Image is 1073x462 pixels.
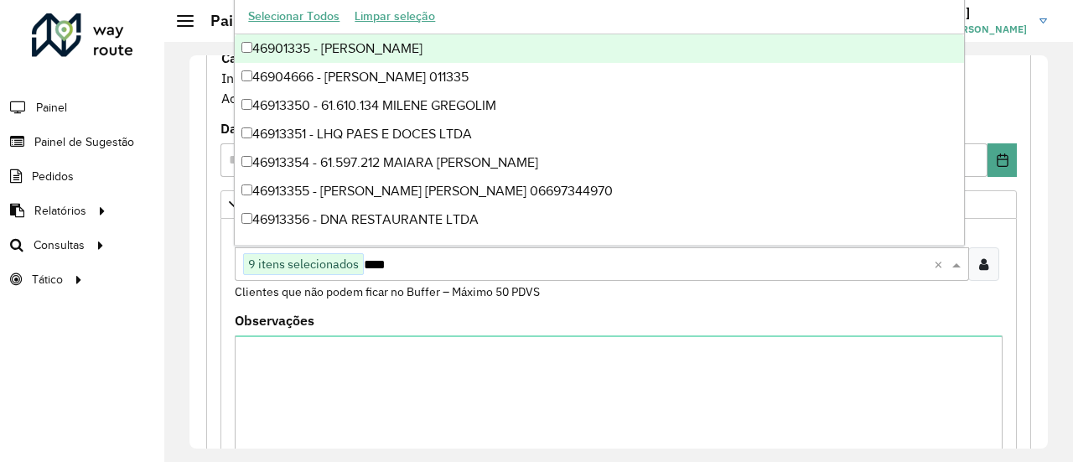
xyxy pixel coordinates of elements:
[235,120,963,148] div: 46913351 - LHQ PAES E DOCES LTDA
[235,91,963,120] div: 46913350 - 61.610.134 MILENE GREGOLIM
[220,190,1017,219] a: Priorizar Cliente - Não podem ficar no buffer
[34,236,85,254] span: Consultas
[987,143,1017,177] button: Choose Date
[934,254,948,274] span: Clear all
[194,12,458,30] h2: Painel de Sugestão - Editar registro
[220,118,374,138] label: Data de Vigência Inicial
[347,3,443,29] button: Limpar seleção
[244,254,363,274] span: 9 itens selecionados
[235,177,963,205] div: 46913355 - [PERSON_NAME] [PERSON_NAME] 06697344970
[34,202,86,220] span: Relatórios
[235,205,963,234] div: 46913356 - DNA RESTAURANTE LTDA
[36,99,67,117] span: Painel
[235,234,963,262] div: 46913357 - ZOREILIS DEL [PERSON_NAME][GEOGRAPHIC_DATA]
[32,168,74,185] span: Pedidos
[235,284,540,299] small: Clientes que não podem ficar no Buffer – Máximo 50 PDVS
[235,63,963,91] div: 46904666 - [PERSON_NAME] 011335
[241,3,347,29] button: Selecionar Todos
[235,34,963,63] div: 46901335 - [PERSON_NAME]
[32,271,63,288] span: Tático
[221,49,498,66] strong: Cadastro Painel de sugestão de roteirização:
[235,310,314,330] label: Observações
[220,47,1017,109] div: Informe a data de inicio, fim e preencha corretamente os campos abaixo. Ao final, você irá pré-vi...
[34,133,134,151] span: Painel de Sugestão
[235,148,963,177] div: 46913354 - 61.597.212 MAIARA [PERSON_NAME]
